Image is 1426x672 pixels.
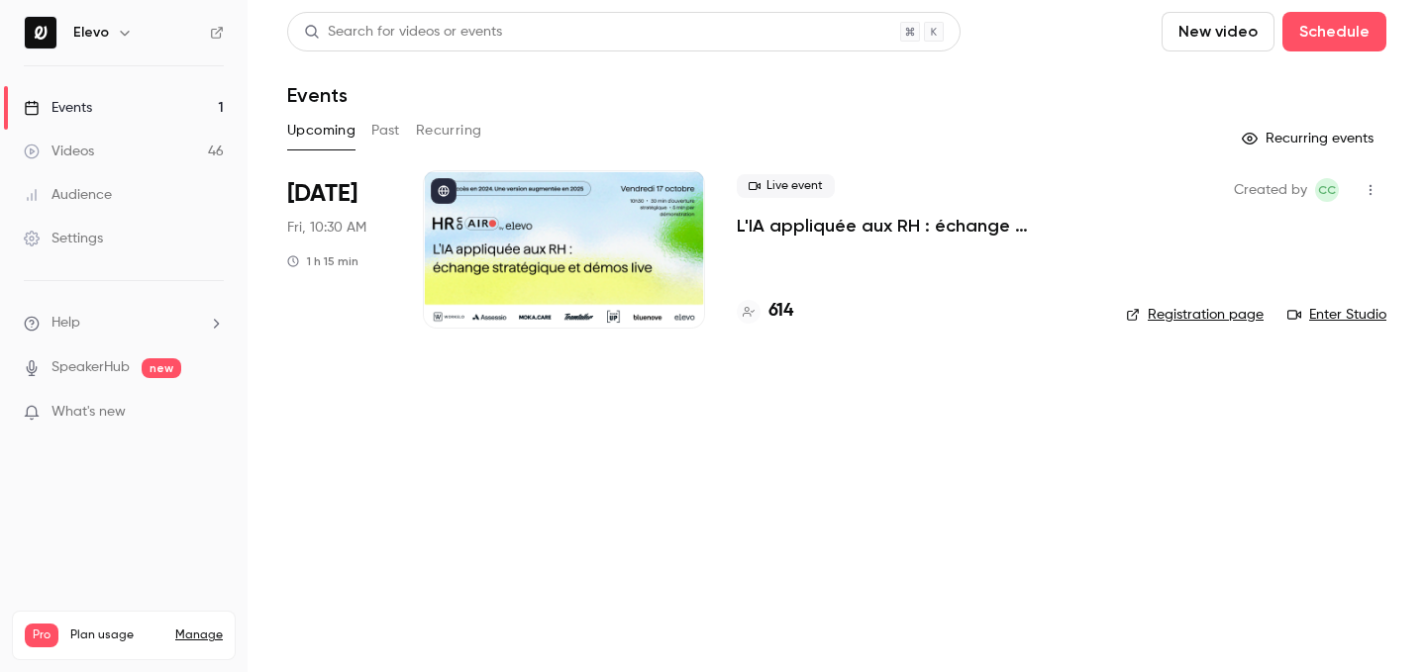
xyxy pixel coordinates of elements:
[416,115,482,146] button: Recurring
[51,402,126,423] span: What's new
[737,298,793,325] a: 614
[1282,12,1386,51] button: Schedule
[24,142,94,161] div: Videos
[1287,305,1386,325] a: Enter Studio
[51,357,130,378] a: SpeakerHub
[73,23,109,43] h6: Elevo
[287,178,357,210] span: [DATE]
[768,298,793,325] h4: 614
[287,83,348,107] h1: Events
[1234,178,1307,202] span: Created by
[24,313,224,334] li: help-dropdown-opener
[25,17,56,48] img: Elevo
[24,229,103,248] div: Settings
[1315,178,1339,202] span: Clara Courtillier
[1126,305,1264,325] a: Registration page
[25,624,58,647] span: Pro
[304,22,502,43] div: Search for videos or events
[287,115,356,146] button: Upcoming
[287,218,366,238] span: Fri, 10:30 AM
[51,313,80,334] span: Help
[24,185,112,205] div: Audience
[737,214,1094,238] a: L'IA appliquée aux RH : échange stratégique et démos live.
[175,627,223,643] a: Manage
[24,98,92,118] div: Events
[287,170,391,329] div: Oct 17 Fri, 10:30 AM (Europe/Paris)
[371,115,400,146] button: Past
[287,253,358,269] div: 1 h 15 min
[142,358,181,378] span: new
[737,174,835,198] span: Live event
[1233,123,1386,154] button: Recurring events
[1318,178,1336,202] span: CC
[70,627,163,643] span: Plan usage
[1162,12,1274,51] button: New video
